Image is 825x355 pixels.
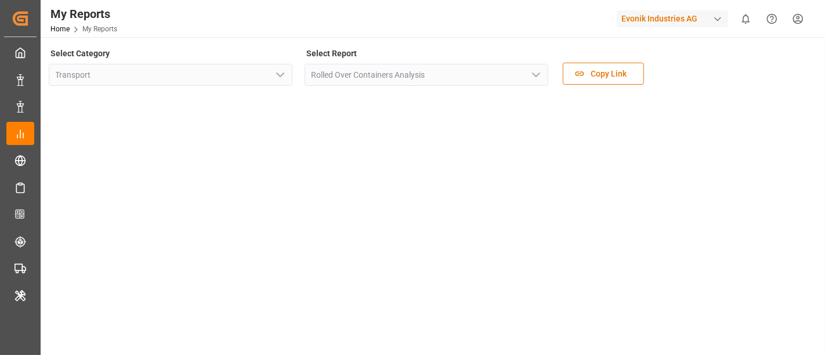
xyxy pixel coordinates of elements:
[527,66,544,84] button: open menu
[733,6,759,32] button: show 0 new notifications
[50,5,117,23] div: My Reports
[617,10,728,27] div: Evonik Industries AG
[305,64,548,86] input: Type to search/select
[585,68,632,80] span: Copy Link
[305,45,359,61] label: Select Report
[50,25,70,33] a: Home
[49,64,292,86] input: Type to search/select
[49,45,112,61] label: Select Category
[271,66,288,84] button: open menu
[563,63,644,85] button: Copy Link
[617,8,733,30] button: Evonik Industries AG
[759,6,785,32] button: Help Center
